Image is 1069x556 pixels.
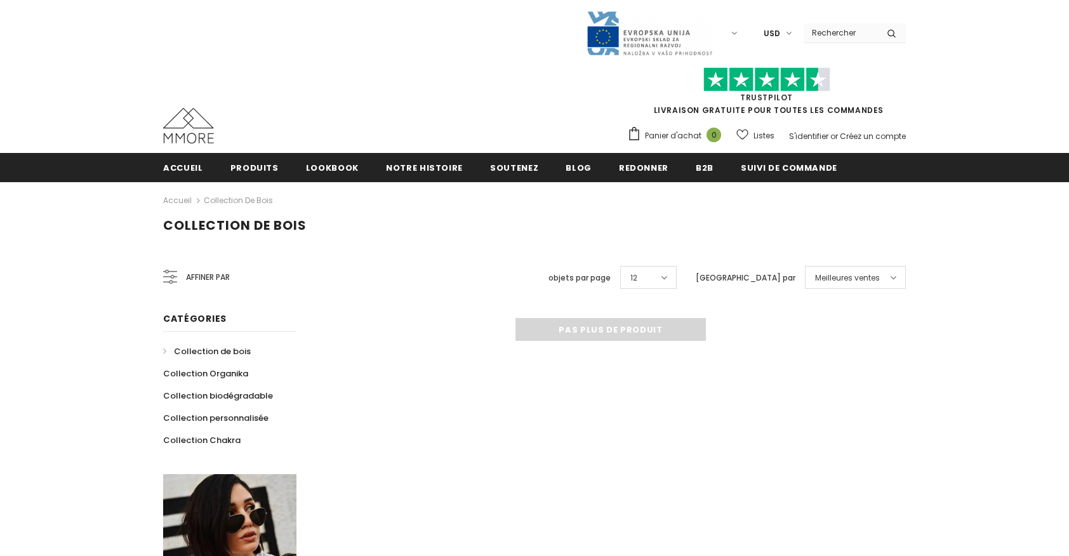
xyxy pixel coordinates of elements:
[741,153,837,182] a: Suivi de commande
[163,153,203,182] a: Accueil
[163,390,273,402] span: Collection biodégradable
[741,162,837,174] span: Suivi de commande
[566,162,592,174] span: Blog
[204,195,273,206] a: Collection de bois
[586,27,713,38] a: Javni Razpis
[163,429,241,451] a: Collection Chakra
[163,434,241,446] span: Collection Chakra
[619,162,668,174] span: Redonner
[163,407,269,429] a: Collection personnalisée
[696,162,714,174] span: B2B
[645,129,701,142] span: Panier d'achat
[696,272,795,284] label: [GEOGRAPHIC_DATA] par
[163,312,227,325] span: Catégories
[306,153,359,182] a: Lookbook
[703,67,830,92] img: Faites confiance aux étoiles pilotes
[630,272,637,284] span: 12
[548,272,611,284] label: objets par page
[163,412,269,424] span: Collection personnalisée
[586,10,713,56] img: Javni Razpis
[386,153,463,182] a: Notre histoire
[696,153,714,182] a: B2B
[815,272,880,284] span: Meilleures ventes
[627,73,906,116] span: LIVRAISON GRATUITE POUR TOUTES LES COMMANDES
[163,340,251,362] a: Collection de bois
[764,27,780,40] span: USD
[386,162,463,174] span: Notre histoire
[163,108,214,143] img: Cas MMORE
[306,162,359,174] span: Lookbook
[230,162,279,174] span: Produits
[840,131,906,142] a: Créez un compte
[707,128,721,142] span: 0
[619,153,668,182] a: Redonner
[490,162,538,174] span: soutenez
[736,124,774,147] a: Listes
[163,162,203,174] span: Accueil
[163,385,273,407] a: Collection biodégradable
[163,216,307,234] span: Collection de bois
[163,193,192,208] a: Accueil
[174,345,251,357] span: Collection de bois
[804,23,877,42] input: Search Site
[186,270,230,284] span: Affiner par
[754,129,774,142] span: Listes
[230,153,279,182] a: Produits
[490,153,538,182] a: soutenez
[566,153,592,182] a: Blog
[627,126,727,145] a: Panier d'achat 0
[740,92,793,103] a: TrustPilot
[163,362,248,385] a: Collection Organika
[830,131,838,142] span: or
[163,367,248,380] span: Collection Organika
[789,131,828,142] a: S'identifier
